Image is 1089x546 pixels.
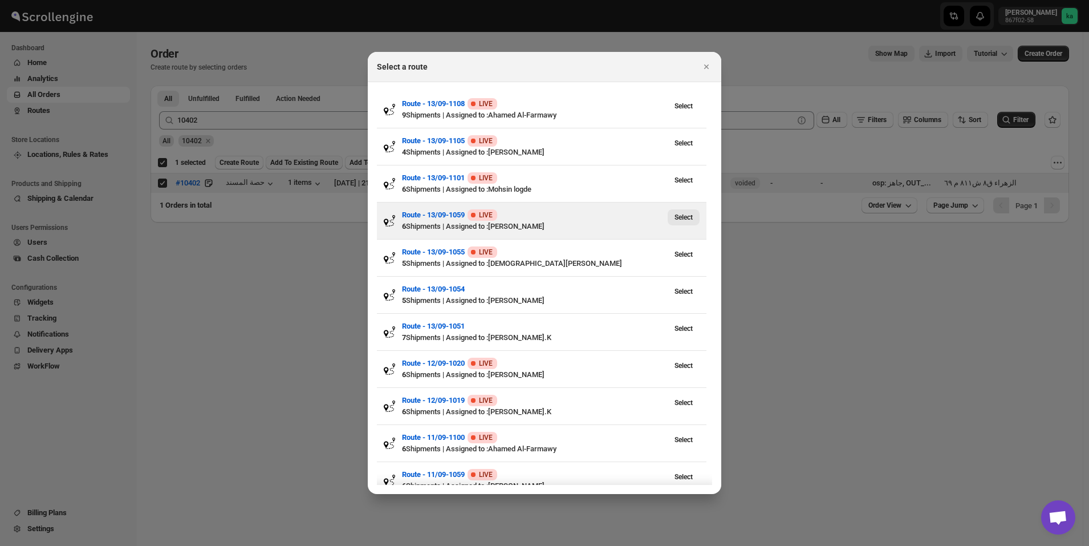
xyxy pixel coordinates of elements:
[402,432,465,443] button: Route - 11/09-1100
[479,211,493,220] span: LIVE
[402,209,465,221] button: Route - 13/09-1059
[479,248,493,257] span: LIVE
[402,295,668,306] div: Shipments | Assigned to : [PERSON_NAME]
[402,407,406,416] b: 6
[402,443,668,455] div: Shipments | Assigned to : Ahamed Al-Farmawy
[674,213,693,222] span: Select
[402,321,465,332] button: Route - 13/09-1051
[668,358,700,374] button: View Route - 12/09-1020’s latest order
[674,472,693,482] span: Select
[479,99,493,108] span: LIVE
[402,259,406,268] b: 5
[668,469,700,485] button: View Route - 11/09-1059’s latest order
[698,59,714,75] button: Close
[674,176,693,185] span: Select
[668,172,700,188] button: View Route - 13/09-1101’s latest order
[402,148,406,156] b: 4
[402,98,465,110] button: Route - 13/09-1108
[479,173,493,183] span: LIVE
[402,246,465,258] button: Route - 13/09-1055
[402,184,668,195] div: Shipments | Assigned to : Mohsin logde
[402,147,668,158] div: Shipments | Assigned to : [PERSON_NAME]
[377,61,428,72] h2: Select a route
[402,135,465,147] button: Route - 13/09-1105
[668,135,700,151] button: View Route - 13/09-1105’s latest order
[402,172,465,184] button: Route - 13/09-1101
[402,111,406,119] b: 9
[674,435,693,444] span: Select
[479,359,493,368] span: LIVE
[674,287,693,296] span: Select
[668,321,700,337] button: View Route - 13/09-1051’s latest order
[402,370,406,379] b: 6
[402,358,465,369] button: Route - 12/09-1020
[402,221,668,232] div: Shipments | Assigned to : [PERSON_NAME]
[402,284,465,295] button: Route - 13/09-1054
[402,296,406,305] b: 5
[668,209,700,225] button: View Route - 13/09-1059’s latest order
[668,395,700,411] button: View Route - 12/09-1019’s latest order
[479,136,493,145] span: LIVE
[402,482,406,490] b: 6
[402,258,668,269] div: Shipments | Assigned to : [DEMOGRAPHIC_DATA][PERSON_NAME]
[479,470,493,479] span: LIVE
[402,222,406,230] b: 6
[402,469,465,480] button: Route - 11/09-1059
[674,361,693,370] span: Select
[402,406,668,418] div: Shipments | Assigned to : [PERSON_NAME].K
[668,98,700,114] button: View Route - 13/09-1108’s latest order
[479,433,493,442] span: LIVE
[402,480,668,492] div: Shipments | Assigned to : [PERSON_NAME]
[668,284,700,300] button: View Route - 13/09-1054’s latest order
[402,332,668,343] div: Shipments | Assigned to : [PERSON_NAME].K
[402,444,406,453] b: 6
[674,139,693,148] span: Select
[402,185,406,193] b: 6
[402,110,668,121] div: Shipments | Assigned to : Ahamed Al-Farmawy
[674,324,693,333] span: Select
[674,250,693,259] span: Select
[674,398,693,407] span: Select
[402,333,406,342] b: 7
[402,369,668,381] div: Shipments | Assigned to : [PERSON_NAME]
[1041,500,1075,535] div: Open chat
[668,432,700,448] button: View Route - 11/09-1100’s latest order
[479,396,493,405] span: LIVE
[674,102,693,111] span: Select
[668,246,700,262] button: View Route - 13/09-1055’s latest order
[402,395,465,406] button: Route - 12/09-1019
